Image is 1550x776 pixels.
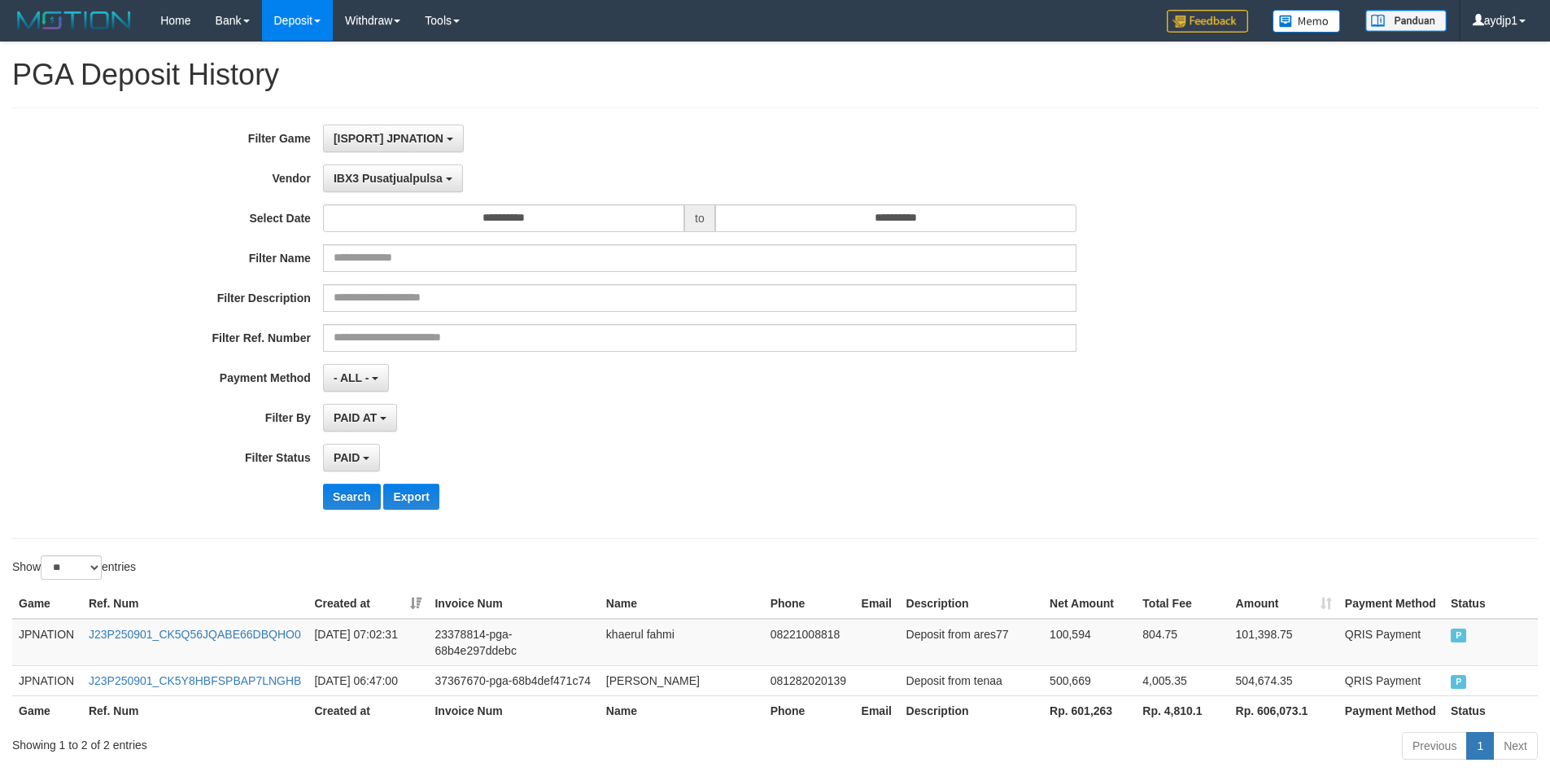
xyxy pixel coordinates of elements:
[12,619,82,666] td: JPNATION
[12,59,1538,91] h1: PGA Deposit History
[323,164,463,192] button: IBX3 Pusatjualpulsa
[323,364,389,392] button: - ALL -
[1338,695,1444,726] th: Payment Method
[1043,619,1136,666] td: 100,594
[1229,695,1338,726] th: Rp. 606,073.1
[1466,732,1494,760] a: 1
[12,589,82,619] th: Game
[764,695,855,726] th: Phone
[428,619,599,666] td: 23378814-pga-68b4e297ddebc
[1338,589,1444,619] th: Payment Method
[428,589,599,619] th: Invoice Num
[900,589,1044,619] th: Description
[900,619,1044,666] td: Deposit from ares77
[600,695,764,726] th: Name
[82,589,308,619] th: Ref. Num
[1338,665,1444,695] td: QRIS Payment
[1402,732,1467,760] a: Previous
[1043,589,1136,619] th: Net Amount
[308,589,428,619] th: Created at: activate to sort column ascending
[1444,695,1538,726] th: Status
[684,204,715,232] span: to
[12,8,136,33] img: MOTION_logo.png
[900,695,1044,726] th: Description
[1136,665,1229,695] td: 4,005.35
[1043,695,1136,726] th: Rp. 601,263
[1136,695,1229,726] th: Rp. 4,810.1
[1136,619,1229,666] td: 804.75
[334,451,360,464] span: PAID
[41,555,102,580] select: Showentries
[855,589,900,619] th: Email
[89,628,301,641] a: J23P250901_CK5Q56JQABE66DBQHO0
[1229,665,1338,695] td: 504,674.35
[1136,589,1229,619] th: Total Fee
[1493,732,1538,760] a: Next
[900,665,1044,695] td: Deposit from tenaa
[428,695,599,726] th: Invoice Num
[334,371,369,384] span: - ALL -
[323,484,381,510] button: Search
[12,555,136,580] label: Show entries
[12,695,82,726] th: Game
[600,619,764,666] td: khaerul fahmi
[600,589,764,619] th: Name
[383,484,439,510] button: Export
[82,695,308,726] th: Ref. Num
[764,665,855,695] td: 081282020139
[308,619,428,666] td: [DATE] 07:02:31
[12,730,634,753] div: Showing 1 to 2 of 2 entries
[1451,675,1467,689] span: PAID
[323,404,397,432] button: PAID AT
[308,695,428,726] th: Created at
[89,674,301,687] a: J23P250901_CK5Y8HBFSPBAP7LNGHB
[1451,629,1467,642] span: PAID
[323,444,380,471] button: PAID
[323,125,464,152] button: [ISPORT] JPNATION
[308,665,428,695] td: [DATE] 06:47:00
[428,665,599,695] td: 37367670-pga-68b4def471c74
[1043,665,1136,695] td: 500,669
[855,695,900,726] th: Email
[1444,589,1538,619] th: Status
[1365,10,1447,32] img: panduan.png
[1229,589,1338,619] th: Amount: activate to sort column ascending
[334,172,443,185] span: IBX3 Pusatjualpulsa
[600,665,764,695] td: [PERSON_NAME]
[1338,619,1444,666] td: QRIS Payment
[764,589,855,619] th: Phone
[764,619,855,666] td: 08221008818
[1167,10,1248,33] img: Feedback.jpg
[334,132,443,145] span: [ISPORT] JPNATION
[334,411,377,424] span: PAID AT
[1229,619,1338,666] td: 101,398.75
[1273,10,1341,33] img: Button%20Memo.svg
[12,665,82,695] td: JPNATION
